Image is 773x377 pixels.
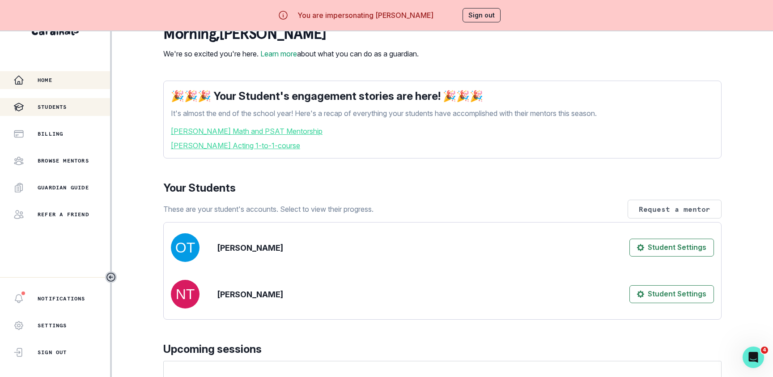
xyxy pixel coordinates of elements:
a: [PERSON_NAME] Math and PSAT Mentorship [171,126,714,137]
p: It's almost the end of the school year! Here's a recap of everything your students have accomplis... [171,108,714,119]
iframe: Intercom live chat [743,347,764,368]
span: 4 [761,347,768,354]
p: Students [38,103,67,111]
a: Learn more [260,49,297,58]
button: Toggle sidebar [105,271,117,283]
a: [PERSON_NAME] Acting 1-to-1-course [171,140,714,151]
p: Your Students [163,180,722,196]
button: Request a mentor [628,200,722,218]
img: svg [171,233,200,262]
p: Sign Out [38,349,67,356]
p: 🎉🎉🎉 Your Student's engagement stories are here! 🎉🎉🎉 [171,88,714,104]
p: These are your student's accounts. Select to view their progress. [163,204,374,214]
button: Sign out [463,8,501,22]
p: Upcoming sessions [163,341,722,357]
p: [PERSON_NAME] [217,288,283,300]
p: Guardian Guide [38,184,89,191]
p: Settings [38,322,67,329]
p: Refer a friend [38,211,89,218]
img: svg [171,280,200,308]
p: We're so excited you're here. about what you can do as a guardian. [163,48,419,59]
p: Home [38,77,52,84]
button: Student Settings [629,285,714,303]
p: Notifications [38,295,85,302]
p: [PERSON_NAME] [217,242,283,254]
p: You are impersonating [PERSON_NAME] [297,10,433,21]
p: Billing [38,130,63,137]
button: Student Settings [629,239,714,257]
p: morning , [PERSON_NAME] [163,25,419,43]
p: Browse Mentors [38,157,89,164]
